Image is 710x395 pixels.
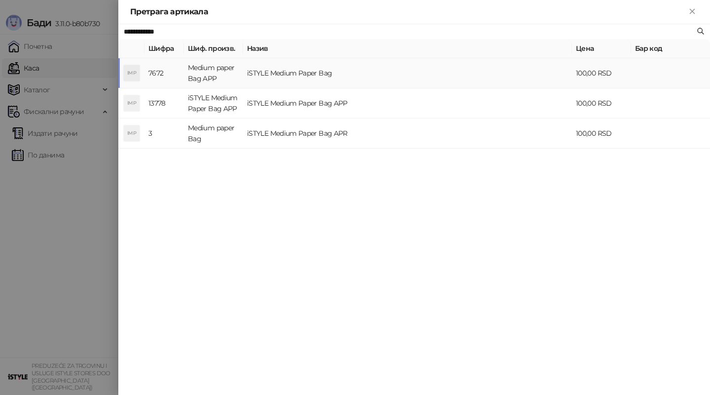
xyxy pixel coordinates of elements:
div: IMP [124,95,140,111]
td: Medium paper Bag [184,118,243,149]
td: iSTYLE Medium Paper Bag APP [184,88,243,118]
td: iSTYLE Medium Paper Bag APP [243,88,572,118]
div: IMP [124,125,140,141]
div: IMP [124,65,140,81]
td: 13778 [144,88,184,118]
td: 100,00 RSD [572,88,631,118]
th: Шифра [144,39,184,58]
th: Шиф. произв. [184,39,243,58]
td: iSTYLE Medium Paper Bag APR [243,118,572,149]
div: Претрага артикала [130,6,686,18]
th: Бар код [631,39,710,58]
th: Назив [243,39,572,58]
td: 100,00 RSD [572,118,631,149]
td: 100,00 RSD [572,58,631,88]
td: 7672 [144,58,184,88]
td: 3 [144,118,184,149]
td: iSTYLE Medium Paper Bag [243,58,572,88]
th: Цена [572,39,631,58]
button: Close [686,6,698,18]
td: Medium paper Bag APP [184,58,243,88]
